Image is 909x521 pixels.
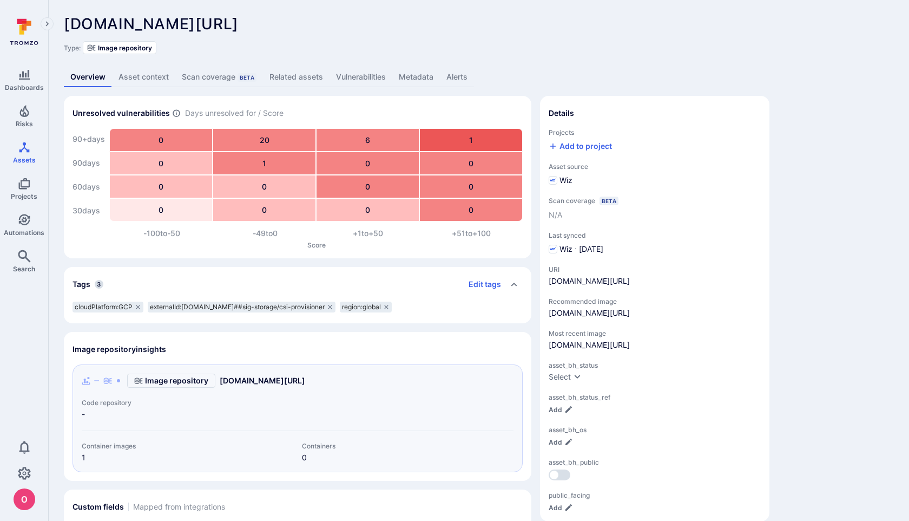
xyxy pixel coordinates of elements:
div: +51 to +100 [420,228,523,239]
div: 6 [317,129,419,151]
span: [DOMAIN_NAME][URL] [549,276,630,286]
button: Select [549,372,582,382]
span: asset_bh_status [549,361,761,369]
span: region:global [342,303,381,311]
div: Asset tabs [64,67,894,87]
span: most-recent-image [549,340,761,350]
div: 0 [317,175,419,198]
span: Image repository [145,375,208,386]
div: 0 [110,129,212,151]
span: Image repository [98,44,152,52]
div: 0 [317,152,419,174]
span: Asset source [549,162,761,171]
span: Wiz [559,244,572,255]
span: Projects [11,192,37,200]
span: 3 [95,280,103,289]
span: N/A [549,210,562,220]
h2: Tags [73,279,90,290]
div: -49 to 0 [214,228,317,239]
span: cloudPlatform:GCP [75,303,133,311]
div: Beta [600,197,618,205]
div: Select [549,372,571,382]
div: 90+ days [73,128,105,150]
a: Related assets [263,67,330,87]
span: Days unresolved for / Score [185,108,284,119]
span: URI [549,265,630,273]
div: 0 [110,175,212,198]
h2: Details [549,108,574,119]
span: Number of vulnerabilities in status ‘Open’ ‘Triaged’ and ‘In process’ divided by score and scanne... [172,108,181,119]
div: Wiz [549,175,572,186]
div: 20 [213,129,315,151]
img: ACg8ocJcCe-YbLxGm5tc0PuNRxmgP8aEm0RBXn6duO8aeMVK9zjHhw=s96-c [14,489,35,510]
a: Overview [64,67,112,87]
a: k8s.gcr.io/sig-storage/csi-provisioner@sha256:04c55b93a032ad8075cae540d60fc740a72c31006590dbdb61a... [549,308,630,317]
div: 1 [420,129,522,151]
p: Score [110,241,523,249]
div: -100 to -50 [110,228,214,239]
button: Add [549,438,573,446]
div: 0 [110,152,212,174]
i: Expand navigation menu [43,19,51,29]
div: Collapse tags [64,267,531,302]
span: Containers [302,442,513,450]
div: 0 [213,199,315,221]
div: 0 [213,175,315,198]
h2: Image repository insights [73,344,166,355]
h2: Unresolved vulnerabilities [73,108,170,119]
span: Mapped from integrations [133,502,225,512]
span: Automations [4,229,44,237]
a: Vulnerabilities [330,67,392,87]
span: Assets [13,156,36,164]
div: 0 [110,199,212,221]
div: Scan coverage [182,71,256,82]
span: [DATE] [579,244,603,255]
p: · [575,244,577,255]
div: 90 days [73,152,105,174]
div: 0 [420,199,522,221]
button: Expand navigation menu [41,17,54,30]
a: 0 [302,453,307,462]
span: Search [13,265,35,273]
span: Risks [16,120,33,128]
a: 1 [82,453,85,462]
span: Type: [64,44,81,52]
button: Edit tags [460,276,501,293]
span: Dashboards [5,83,44,92]
a: k8s.gcr.io/sig-storage/csi-provisioner@sha256:04c55b93a032ad8075cae540d60fc740a72c31006590dbdb61a... [549,340,630,349]
span: Projects [549,128,761,136]
div: region:global [340,302,392,312]
div: 0 [420,152,522,174]
span: recommended-image [549,308,761,318]
div: 60 days [73,176,105,198]
span: - [82,409,513,420]
span: Code repository [82,399,513,407]
span: asset_bh_public [549,458,761,466]
div: +1 to +50 [317,228,420,239]
span: Container images [82,442,293,450]
span: [DOMAIN_NAME][URL] [64,15,239,33]
span: Recommended image [549,297,761,305]
div: 0 [420,175,522,198]
div: oleg malkov [14,489,35,510]
a: Metadata [392,67,440,87]
a: Asset context [112,67,175,87]
h2: Custom fields [73,502,124,512]
a: [DOMAIN_NAME][URL] [220,375,305,386]
div: cloudPlatform:GCP [73,302,143,312]
button: Add [549,504,573,512]
div: Beta [238,73,256,82]
span: asset_bh_os [549,426,761,434]
a: Alerts [440,67,474,87]
span: Scan coverage [549,197,595,205]
span: externalId:[DOMAIN_NAME]##sig-storage/csi-provisioner [150,303,325,311]
div: 1 [213,152,315,174]
div: 30 days [73,200,105,222]
span: asset_bh_status_ref [549,393,761,401]
div: 0 [317,199,419,221]
span: public_facing [549,491,761,499]
span: Last synced [549,231,761,239]
button: Add to project [549,141,612,152]
button: Add [549,406,573,414]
